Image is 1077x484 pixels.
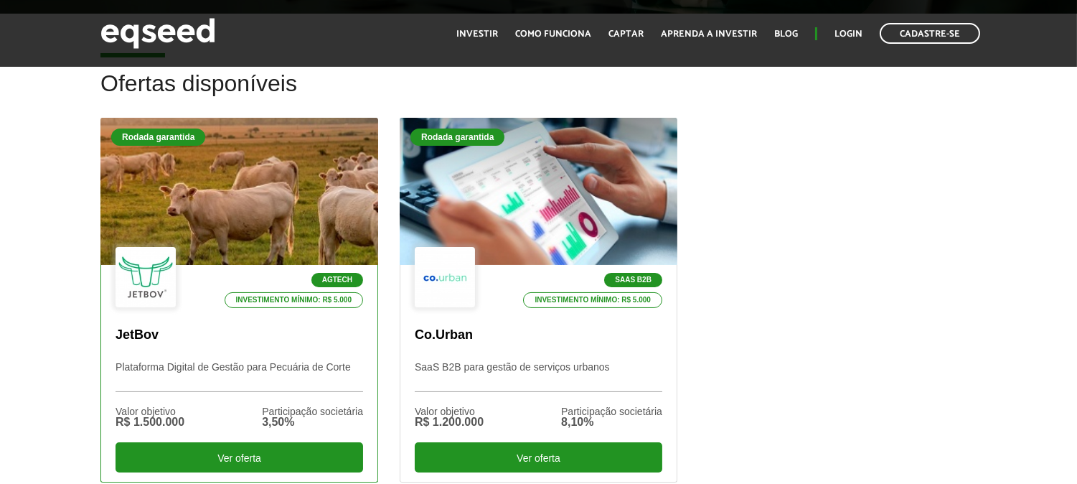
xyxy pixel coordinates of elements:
p: SaaS B2B [604,273,662,287]
img: EqSeed [100,14,215,52]
div: Participação societária [561,406,662,416]
p: Investimento mínimo: R$ 5.000 [225,292,364,308]
p: Plataforma Digital de Gestão para Pecuária de Corte [116,361,363,392]
div: Participação societária [262,406,363,416]
a: Rodada garantida SaaS B2B Investimento mínimo: R$ 5.000 Co.Urban SaaS B2B para gestão de serviços... [400,118,677,483]
p: JetBov [116,327,363,343]
div: 8,10% [561,416,662,428]
p: Investimento mínimo: R$ 5.000 [523,292,662,308]
p: SaaS B2B para gestão de serviços urbanos [415,361,662,392]
div: Rodada garantida [111,129,205,146]
div: R$ 1.200.000 [415,416,484,428]
div: Ver oferta [415,442,662,473]
a: Aprenda a investir [661,29,757,39]
a: Como funciona [515,29,591,39]
a: Rodada garantida Agtech Investimento mínimo: R$ 5.000 JetBov Plataforma Digital de Gestão para Pe... [100,118,378,483]
div: Rodada garantida [410,129,504,146]
h2: Ofertas disponíveis [100,71,977,118]
a: Cadastre-se [880,23,980,44]
p: Co.Urban [415,327,662,343]
a: Blog [774,29,798,39]
div: R$ 1.500.000 [116,416,184,428]
p: Agtech [311,273,363,287]
a: Captar [608,29,644,39]
div: Valor objetivo [415,406,484,416]
div: Ver oferta [116,442,363,473]
div: 3,50% [262,416,363,428]
a: Investir [456,29,498,39]
a: Login [834,29,862,39]
div: Valor objetivo [116,406,184,416]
